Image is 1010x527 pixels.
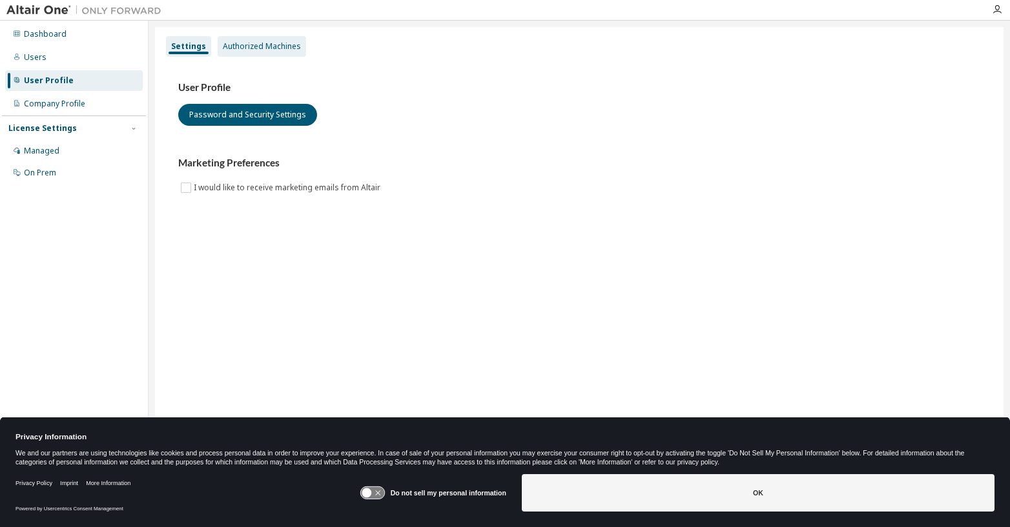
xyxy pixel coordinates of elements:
div: Authorized Machines [223,41,301,52]
div: On Prem [24,168,56,178]
div: Managed [24,146,59,156]
h3: User Profile [178,81,980,94]
img: Altair One [6,4,168,17]
h3: Marketing Preferences [178,157,980,170]
div: Settings [171,41,206,52]
div: Users [24,52,46,63]
button: Password and Security Settings [178,104,317,126]
div: Company Profile [24,99,85,109]
label: I would like to receive marketing emails from Altair [194,180,383,195]
div: User Profile [24,75,74,86]
div: Dashboard [24,29,67,39]
div: License Settings [8,123,77,134]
